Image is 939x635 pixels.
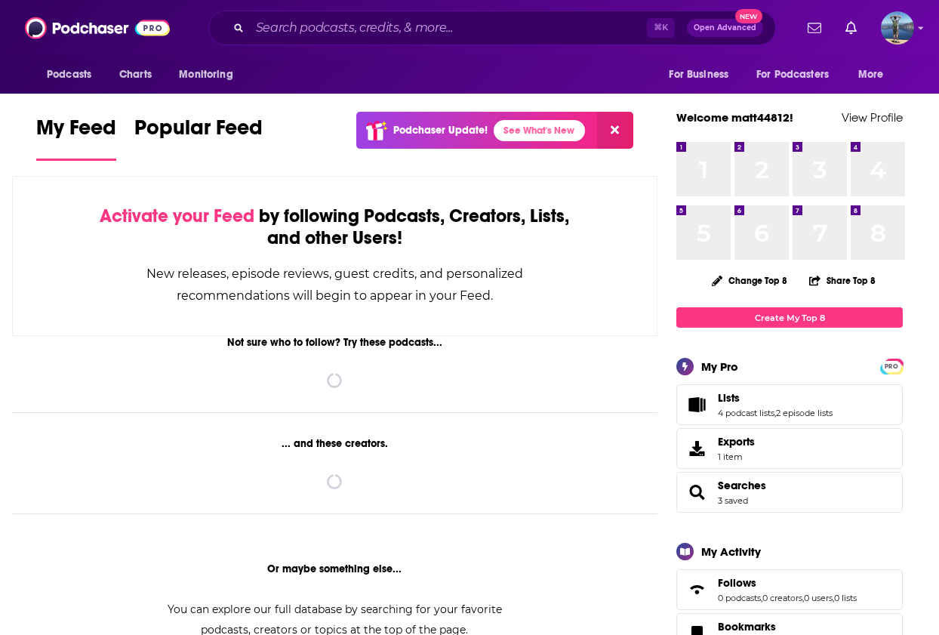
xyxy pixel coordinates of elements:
[682,394,712,415] a: Lists
[833,593,834,603] span: ,
[12,336,657,349] div: Not sure who to follow? Try these podcasts...
[36,115,116,150] span: My Feed
[802,593,804,603] span: ,
[762,593,802,603] a: 0 creators
[12,437,657,450] div: ... and these creators.
[848,60,903,89] button: open menu
[718,495,748,506] a: 3 saved
[134,115,263,150] span: Popular Feed
[669,64,728,85] span: For Business
[647,18,675,38] span: ⌘ K
[36,60,111,89] button: open menu
[703,271,796,290] button: Change Top 8
[718,479,766,492] a: Searches
[682,579,712,600] a: Follows
[804,593,833,603] a: 0 users
[100,205,254,227] span: Activate your Feed
[88,205,581,249] div: by following Podcasts, Creators, Lists, and other Users!
[109,60,161,89] a: Charts
[776,408,833,418] a: 2 episode lists
[676,569,903,610] span: Follows
[718,593,761,603] a: 0 podcasts
[718,620,776,633] span: Bookmarks
[701,544,761,559] div: My Activity
[676,428,903,469] a: Exports
[834,593,857,603] a: 0 lists
[494,120,585,141] a: See What's New
[88,263,581,307] div: New releases, episode reviews, guest credits, and personalized recommendations will begin to appe...
[47,64,91,85] span: Podcasts
[694,24,756,32] span: Open Advanced
[756,64,829,85] span: For Podcasters
[718,452,755,462] span: 1 item
[393,124,488,137] p: Podchaser Update!
[682,438,712,459] span: Exports
[881,11,914,45] button: Show profile menu
[208,11,776,45] div: Search podcasts, credits, & more...
[774,408,776,418] span: ,
[881,11,914,45] span: Logged in as matt44812
[134,115,263,161] a: Popular Feed
[718,576,756,590] span: Follows
[718,435,755,449] span: Exports
[718,391,740,405] span: Lists
[882,361,901,372] span: PRO
[168,60,252,89] button: open menu
[882,360,901,371] a: PRO
[747,60,851,89] button: open menu
[858,64,884,85] span: More
[676,110,793,125] a: Welcome matt44812!
[682,482,712,503] a: Searches
[36,115,116,161] a: My Feed
[12,563,657,575] div: Or maybe something else...
[735,9,762,23] span: New
[718,408,774,418] a: 4 podcast lists
[718,620,806,633] a: Bookmarks
[25,14,170,42] img: Podchaser - Follow, Share and Rate Podcasts
[761,593,762,603] span: ,
[881,11,914,45] img: User Profile
[842,110,903,125] a: View Profile
[839,15,863,41] a: Show notifications dropdown
[676,472,903,513] span: Searches
[701,359,738,374] div: My Pro
[718,576,857,590] a: Follows
[718,391,833,405] a: Lists
[676,384,903,425] span: Lists
[676,307,903,328] a: Create My Top 8
[119,64,152,85] span: Charts
[658,60,747,89] button: open menu
[687,19,763,37] button: Open AdvancedNew
[808,266,876,295] button: Share Top 8
[179,64,232,85] span: Monitoring
[802,15,827,41] a: Show notifications dropdown
[250,16,647,40] input: Search podcasts, credits, & more...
